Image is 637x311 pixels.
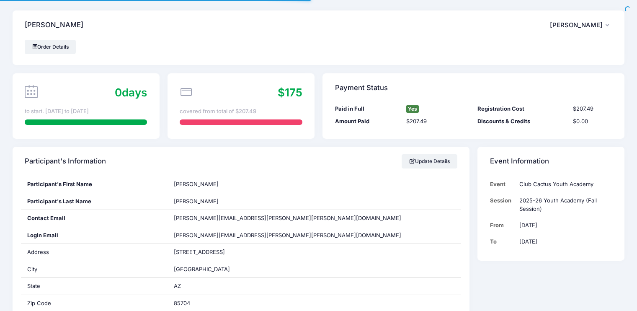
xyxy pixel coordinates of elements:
[174,231,401,240] span: [PERSON_NAME][EMAIL_ADDRESS][PERSON_NAME][PERSON_NAME][DOMAIN_NAME]
[25,107,147,116] div: to start. [DATE] to [DATE]
[515,192,612,217] td: 2025-26 Youth Academy (Fall Session)
[490,176,516,192] td: Event
[25,13,83,37] h4: [PERSON_NAME]
[490,150,549,174] h4: Event Information
[515,176,612,192] td: Club Cactus Youth Academy
[115,84,147,101] div: days
[474,117,569,126] div: Discounts & Credits
[25,40,76,54] a: Order Details
[174,282,181,289] span: AZ
[490,233,516,250] td: To
[21,244,168,261] div: Address
[406,105,419,113] span: Yes
[474,105,569,113] div: Registration Cost
[569,117,616,126] div: $0.00
[25,150,106,174] h4: Participant's Information
[331,105,402,113] div: Paid in Full
[174,198,219,205] span: [PERSON_NAME]
[569,105,616,113] div: $207.49
[21,278,168,295] div: State
[21,261,168,278] div: City
[174,266,230,272] span: [GEOGRAPHIC_DATA]
[550,21,603,29] span: [PERSON_NAME]
[21,193,168,210] div: Participant's Last Name
[174,181,219,187] span: [PERSON_NAME]
[490,192,516,217] td: Session
[115,86,122,99] span: 0
[402,117,473,126] div: $207.49
[180,107,302,116] div: covered from total of $207.49
[490,217,516,233] td: From
[278,86,302,99] span: $175
[21,176,168,193] div: Participant's First Name
[174,249,225,255] span: [STREET_ADDRESS]
[21,210,168,227] div: Contact Email
[174,300,190,306] span: 85704
[21,227,168,244] div: Login Email
[515,217,612,233] td: [DATE]
[515,233,612,250] td: [DATE]
[402,154,457,168] a: Update Details
[335,76,388,100] h4: Payment Status
[550,16,612,35] button: [PERSON_NAME]
[174,215,401,221] span: [PERSON_NAME][EMAIL_ADDRESS][PERSON_NAME][PERSON_NAME][DOMAIN_NAME]
[331,117,402,126] div: Amount Paid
